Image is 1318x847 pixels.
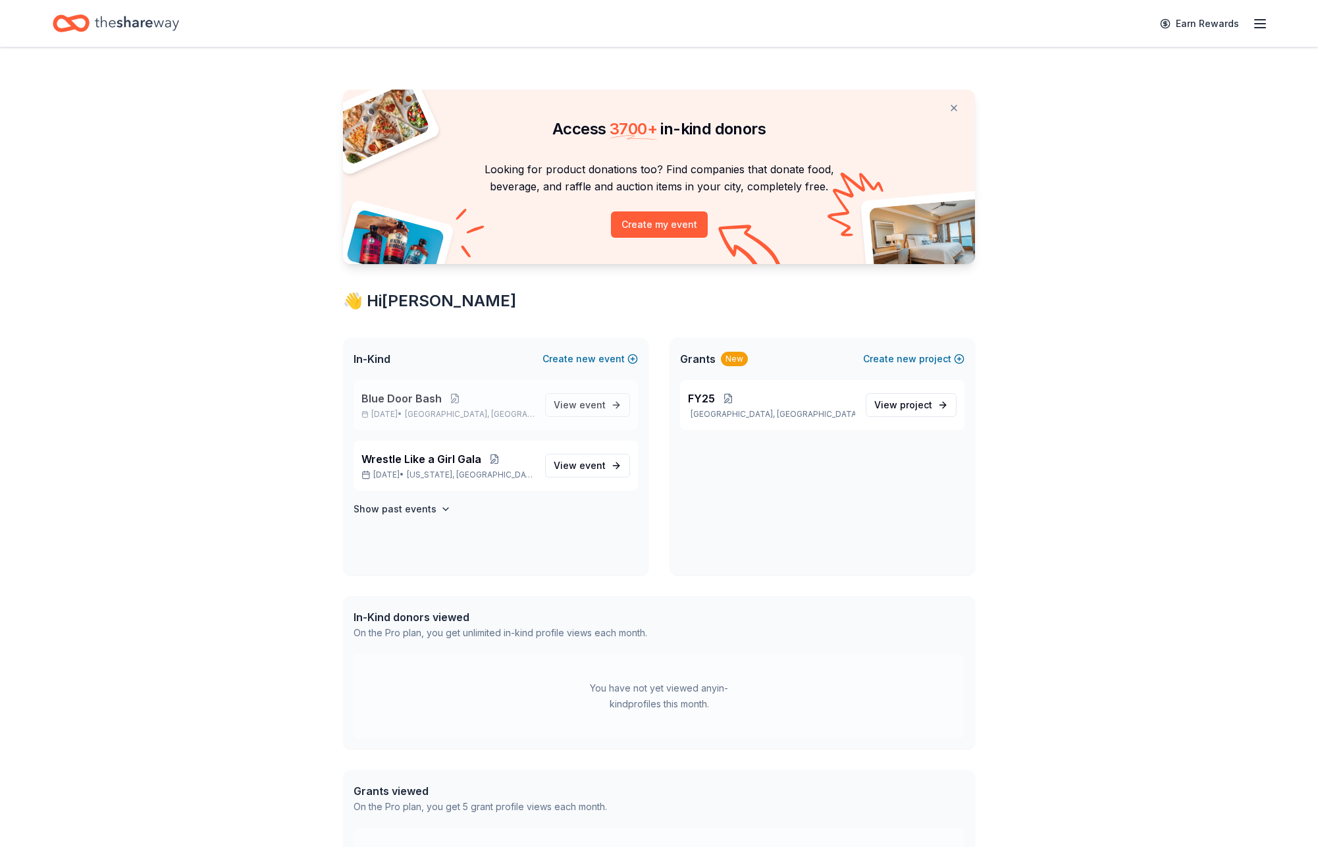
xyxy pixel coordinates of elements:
span: [GEOGRAPHIC_DATA], [GEOGRAPHIC_DATA] [405,409,535,420]
span: Access in-kind donors [552,119,766,138]
img: Pizza [329,82,431,166]
div: On the Pro plan, you get unlimited in-kind profile views each month. [354,625,647,641]
div: On the Pro plan, you get 5 grant profile views each month. [354,799,607,815]
p: Looking for product donations too? Find companies that donate food, beverage, and raffle and auct... [359,161,959,196]
button: Create my event [611,211,708,238]
span: In-Kind [354,351,390,367]
button: Createnewproject [863,351,964,367]
img: Curvy arrow [718,225,784,274]
div: 👋 Hi [PERSON_NAME] [343,290,975,312]
div: New [721,352,748,366]
span: project [900,399,932,410]
span: event [579,460,606,471]
a: Home [53,8,179,39]
span: new [897,351,916,367]
h4: Show past events [354,501,436,517]
span: View [874,397,932,413]
span: View [554,458,606,474]
button: Createnewevent [542,351,638,367]
span: View [554,397,606,413]
p: [DATE] • [361,470,535,480]
span: FY25 [688,391,715,406]
span: 3700 + [610,119,657,138]
span: new [576,351,596,367]
button: Show past events [354,501,451,517]
p: [DATE] • [361,409,535,420]
div: You have not yet viewed any in-kind profiles this month. [577,680,741,712]
a: View event [545,454,630,478]
span: [US_STATE], [GEOGRAPHIC_DATA] [407,470,535,480]
span: Blue Door Bash [361,391,442,406]
span: Wrestle Like a Girl Gala [361,451,481,467]
a: Earn Rewards [1152,12,1247,36]
span: Grants [680,351,716,367]
span: event [579,399,606,410]
a: View project [866,393,957,417]
div: In-Kind donors viewed [354,609,647,625]
p: [GEOGRAPHIC_DATA], [GEOGRAPHIC_DATA] [688,409,855,420]
a: View event [545,393,630,417]
div: Grants viewed [354,783,607,799]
